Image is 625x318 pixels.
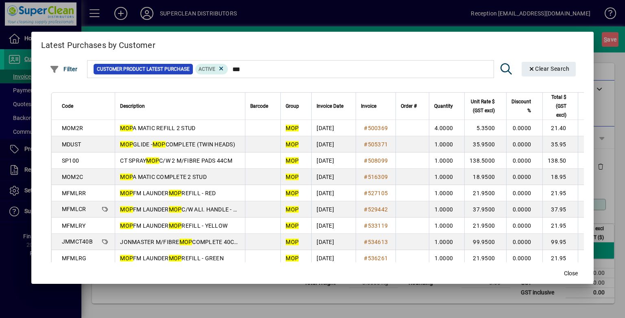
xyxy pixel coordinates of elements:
span: MFMLCR [62,206,86,212]
div: Invoice [361,102,391,111]
em: MOP [153,141,166,148]
td: 35.95 [542,136,578,152]
span: Invoice [361,102,376,111]
span: FM LAUNDER REFILL - GREEN [120,255,224,261]
a: #534613 [361,237,391,246]
td: 21.95 [542,185,578,201]
span: MFMLRG [62,255,87,261]
span: FM LAUNDER C/W ALI. HANDLE - RED [120,206,244,213]
td: 0.0000 [506,169,542,185]
td: 0.0000 [506,250,542,266]
span: 534613 [368,239,388,245]
span: # [364,255,367,261]
span: # [364,222,367,229]
span: Close [564,269,578,278]
span: GLIDE - COMPLETE (TWIN HEADS) [120,141,235,148]
td: 138.5000 [464,152,506,169]
div: Discount % [511,97,538,115]
span: Active [199,66,215,72]
span: MOM2R [62,125,83,131]
em: MOP [286,255,299,261]
a: #529442 [361,205,391,214]
td: 21.95 [542,250,578,266]
span: 527105 [368,190,388,196]
div: Total $ (GST excl) [548,93,574,120]
em: MOP [120,255,133,261]
td: [DATE] [311,218,356,234]
td: 0.0000 [506,218,542,234]
span: Discount % [511,97,531,115]
td: [DATE] [311,120,356,136]
em: MOP [169,190,182,196]
td: 99.9500 [464,234,506,250]
em: MOP [286,239,299,245]
em: MOP [169,206,182,213]
span: A MATIC COMPLETE 2 STUD [120,174,207,180]
a: #536261 [361,254,391,263]
span: FM LAUNDER REFILL - RED [120,190,216,196]
div: Group [286,102,306,111]
td: 37.95 [542,201,578,218]
td: 138.50 [542,152,578,169]
span: 505371 [368,141,388,148]
td: 21.9500 [464,250,506,266]
td: 1.0000 [429,136,464,152]
div: Quantity [434,102,460,111]
td: 0.0000 [506,120,542,136]
td: 21.95 [542,218,578,234]
button: Close [558,266,584,281]
td: [DATE] [311,201,356,218]
td: 37.9500 [464,201,506,218]
td: [DATE] [311,185,356,201]
a: #505371 [361,140,391,149]
td: 0.0000 [506,152,542,169]
span: JMMCT40B [62,238,93,245]
mat-chip: Product Activation Status: Active [195,64,228,74]
em: MOP [286,157,299,164]
td: [DATE] [311,234,356,250]
span: # [364,206,367,213]
span: 536261 [368,255,388,261]
td: 1.0000 [429,169,464,185]
span: MFMLRR [62,190,86,196]
td: [DATE] [311,136,356,152]
em: MOP [120,174,133,180]
span: FM LAUNDER REFILL - YELLOW [120,222,227,229]
span: MOM2C [62,174,83,180]
em: MOP [179,239,192,245]
span: # [364,190,367,196]
span: Unit Rate $ (GST excl) [470,97,495,115]
td: 1.0000 [429,201,464,218]
td: 99.95 [542,234,578,250]
span: SP100 [62,157,79,164]
td: 21.40 [542,120,578,136]
div: Description [120,102,240,111]
span: Code [62,102,73,111]
a: #516309 [361,172,391,181]
td: 0.0000 [506,201,542,218]
td: 1.0000 [429,185,464,201]
td: 5.3500 [464,120,506,136]
td: 0.0000 [506,136,542,152]
h2: Latest Purchases by Customer [31,32,594,55]
div: Invoice Date [317,102,351,111]
td: 1.0000 [429,234,464,250]
span: Customer Product Latest Purchase [97,65,190,73]
td: 1.0000 [429,250,464,266]
span: CT SPRAY C/W 2 M/FIBRE PADS 44CM [120,157,232,164]
span: # [364,125,367,131]
em: MOP [286,206,299,213]
td: 4.0000 [429,120,464,136]
em: MOP [120,190,133,196]
span: # [364,157,367,164]
td: 0.0000 [506,234,542,250]
span: 516309 [368,174,388,180]
span: # [364,239,367,245]
td: 1.0000 [429,152,464,169]
span: JONMASTER M/FIBRE COMPLETE 40CM - BLUE [120,239,258,245]
td: 21.9500 [464,218,506,234]
span: MFMLRY [62,222,86,229]
div: Barcode [250,102,275,111]
a: #533119 [361,221,391,230]
span: Barcode [250,102,268,111]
